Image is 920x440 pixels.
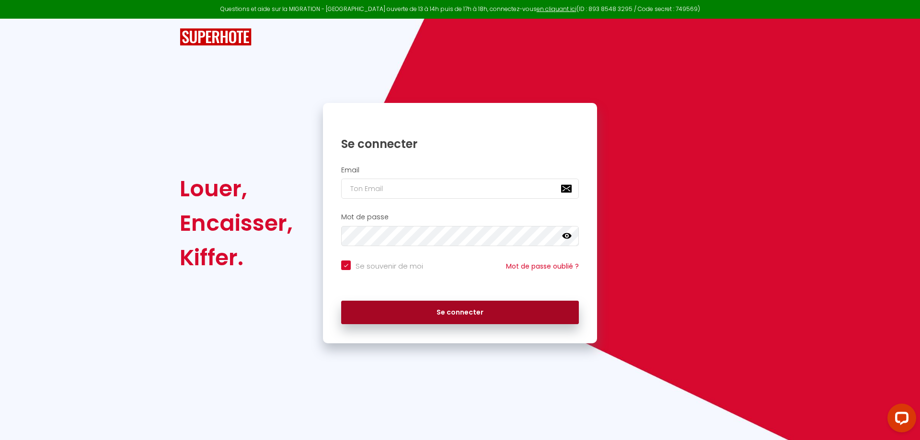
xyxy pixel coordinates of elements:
[880,400,920,440] iframe: LiveChat chat widget
[537,5,576,13] a: en cliquant ici
[341,166,579,174] h2: Email
[341,179,579,199] input: Ton Email
[341,301,579,325] button: Se connecter
[341,136,579,151] h1: Se connecter
[180,28,252,46] img: SuperHote logo
[180,240,293,275] div: Kiffer.
[506,261,579,271] a: Mot de passe oublié ?
[180,206,293,240] div: Encaisser,
[180,171,293,206] div: Louer,
[341,213,579,221] h2: Mot de passe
